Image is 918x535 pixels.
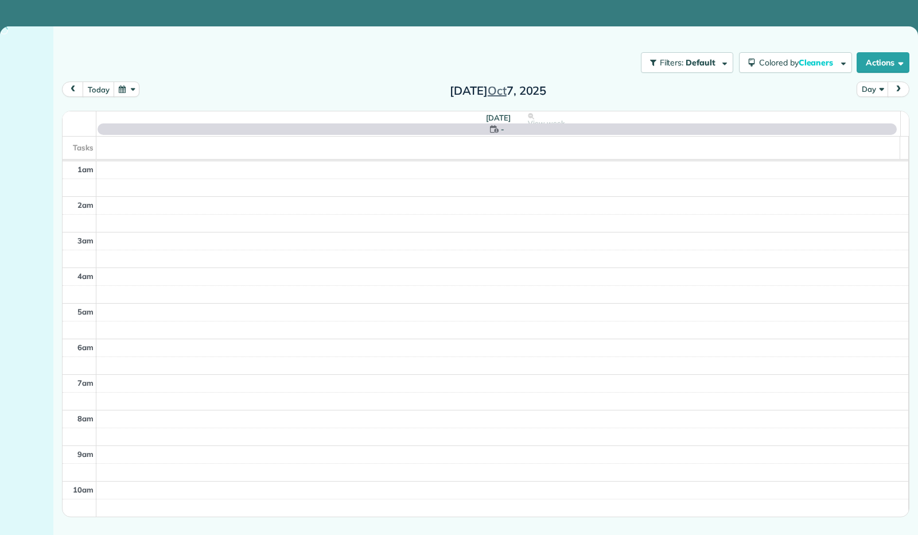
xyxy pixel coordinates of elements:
span: Default [686,57,716,68]
span: Colored by [759,57,837,68]
button: Day [857,82,888,97]
button: today [83,82,114,97]
span: View week [528,119,565,128]
button: next [888,82,909,97]
button: prev [62,82,84,97]
span: 9am [77,449,94,459]
span: - [501,123,504,135]
h2: [DATE] 7, 2025 [426,84,570,97]
span: 7am [77,378,94,387]
span: Oct [488,83,507,98]
span: 5am [77,307,94,316]
span: Tasks [73,143,94,152]
span: 4am [77,272,94,281]
span: 10am [73,485,94,494]
span: Cleaners [799,57,835,68]
span: 3am [77,236,94,245]
span: 6am [77,343,94,352]
button: Actions [857,52,909,73]
span: 8am [77,414,94,423]
span: [DATE] [486,113,511,122]
button: Filters: Default [641,52,733,73]
span: Filters: [660,57,684,68]
a: Filters: Default [635,52,733,73]
span: 2am [77,200,94,210]
span: 1am [77,165,94,174]
button: Colored byCleaners [739,52,852,73]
